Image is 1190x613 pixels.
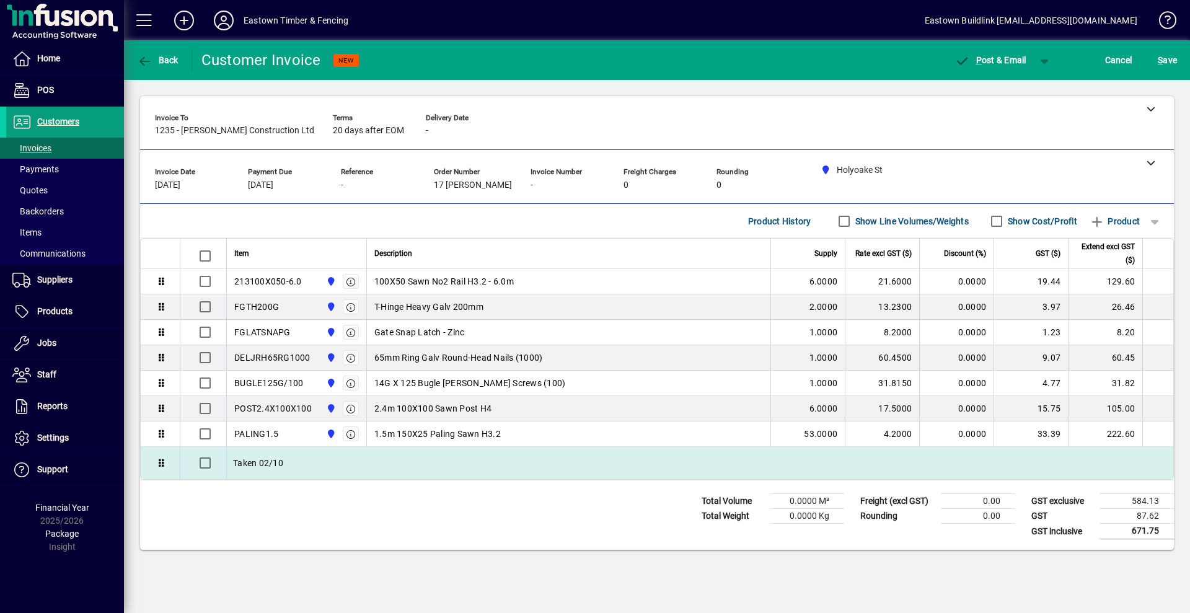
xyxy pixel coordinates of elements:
[1155,49,1180,71] button: Save
[925,11,1137,30] div: Eastown Buildlink [EMAIL_ADDRESS][DOMAIN_NAME]
[1025,509,1100,524] td: GST
[994,320,1068,345] td: 1.23
[853,326,912,338] div: 8.2000
[994,345,1068,371] td: 9.07
[853,402,912,415] div: 17.5000
[6,359,124,390] a: Staff
[809,377,838,389] span: 1.0000
[6,296,124,327] a: Products
[234,326,291,338] div: FGLATSNAPG
[1036,247,1060,260] span: GST ($)
[35,503,89,513] span: Financial Year
[624,180,628,190] span: 0
[743,210,816,232] button: Product History
[6,75,124,106] a: POS
[809,351,838,364] span: 1.0000
[6,391,124,422] a: Reports
[341,180,343,190] span: -
[944,247,986,260] span: Discount (%)
[374,351,543,364] span: 65mm Ring Galv Round-Head Nails (1000)
[770,494,844,509] td: 0.0000 M³
[748,211,811,231] span: Product History
[1158,50,1177,70] span: ave
[809,301,838,313] span: 2.0000
[814,247,837,260] span: Supply
[1068,371,1142,396] td: 31.82
[954,55,1026,65] span: ost & Email
[234,377,303,389] div: BUGLE125G/100
[941,494,1015,509] td: 0.00
[6,201,124,222] a: Backorders
[155,126,314,136] span: 1235 - [PERSON_NAME] Construction Ltd
[809,402,838,415] span: 6.0000
[12,185,48,195] span: Quotes
[234,428,278,440] div: PALING1.5
[919,320,994,345] td: 0.0000
[234,275,302,288] div: 213100X050-6.0
[137,55,178,65] span: Back
[37,275,73,284] span: Suppliers
[374,377,566,389] span: 14G X 125 Bugle [PERSON_NAME] Screws (100)
[919,421,994,447] td: 0.0000
[374,402,491,415] span: 2.4m 100X100 Sawn Post H4
[855,247,912,260] span: Rate excl GST ($)
[531,180,533,190] span: -
[227,447,1173,479] div: Taken 02/10
[12,227,42,237] span: Items
[853,351,912,364] div: 60.4500
[1158,55,1163,65] span: S
[853,428,912,440] div: 4.2000
[919,294,994,320] td: 0.0000
[234,301,279,313] div: FGTH200G
[804,428,837,440] span: 53.0000
[853,377,912,389] div: 31.8150
[6,423,124,454] a: Settings
[6,328,124,359] a: Jobs
[37,433,69,443] span: Settings
[323,402,337,415] span: Holyoake St
[45,529,79,539] span: Package
[6,43,124,74] a: Home
[809,326,838,338] span: 1.0000
[244,11,348,30] div: Eastown Timber & Fencing
[374,428,501,440] span: 1.5m 150X25 Paling Sawn H3.2
[37,53,60,63] span: Home
[1150,2,1175,43] a: Knowledge Base
[426,126,428,136] span: -
[1100,509,1174,524] td: 87.62
[374,275,514,288] span: 100X50 Sawn No2 Rail H3.2 - 6.0m
[37,85,54,95] span: POS
[155,180,180,190] span: [DATE]
[1068,396,1142,421] td: 105.00
[854,494,941,509] td: Freight (excl GST)
[976,55,982,65] span: P
[919,371,994,396] td: 0.0000
[6,222,124,243] a: Items
[853,301,912,313] div: 13.2300
[1083,210,1146,232] button: Product
[6,138,124,159] a: Invoices
[1005,215,1077,227] label: Show Cost/Profit
[994,396,1068,421] td: 15.75
[37,401,68,411] span: Reports
[1068,269,1142,294] td: 129.60
[374,326,465,338] span: Gate Snap Latch - Zinc
[770,509,844,524] td: 0.0000 Kg
[1025,524,1100,539] td: GST inclusive
[994,294,1068,320] td: 3.97
[333,126,404,136] span: 20 days after EOM
[204,9,244,32] button: Profile
[6,180,124,201] a: Quotes
[12,206,64,216] span: Backorders
[994,269,1068,294] td: 19.44
[234,402,312,415] div: POST2.4X100X100
[1068,345,1142,371] td: 60.45
[124,49,192,71] app-page-header-button: Back
[37,338,56,348] span: Jobs
[323,351,337,364] span: Holyoake St
[374,301,483,313] span: T-Hinge Heavy Galv 200mm
[12,143,51,153] span: Invoices
[323,300,337,314] span: Holyoake St
[1068,294,1142,320] td: 26.46
[37,369,56,379] span: Staff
